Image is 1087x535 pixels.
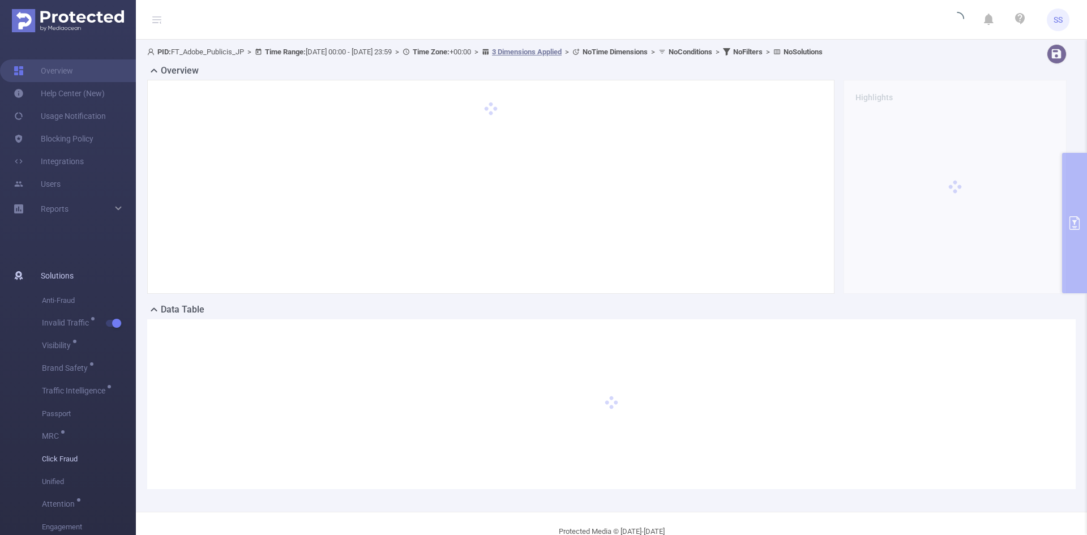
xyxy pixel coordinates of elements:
span: Traffic Intelligence [42,387,109,395]
span: MRC [42,432,63,440]
span: > [763,48,773,56]
b: No Filters [733,48,763,56]
span: > [562,48,572,56]
span: FT_Adobe_Publicis_JP [DATE] 00:00 - [DATE] 23:59 +00:00 [147,48,823,56]
b: Time Zone: [413,48,450,56]
span: > [392,48,403,56]
b: No Conditions [669,48,712,56]
a: Reports [41,198,69,220]
span: Invalid Traffic [42,319,93,327]
span: Reports [41,204,69,213]
span: > [648,48,658,56]
b: No Time Dimensions [583,48,648,56]
a: Integrations [14,150,84,173]
a: Usage Notification [14,105,106,127]
span: SS [1054,8,1063,31]
span: > [244,48,255,56]
b: Time Range: [265,48,306,56]
h2: Overview [161,64,199,78]
a: Overview [14,59,73,82]
i: icon: loading [951,12,964,28]
span: Visibility [42,341,75,349]
span: Click Fraud [42,448,136,470]
span: Brand Safety [42,364,92,372]
a: Users [14,173,61,195]
span: > [471,48,482,56]
img: Protected Media [12,9,124,32]
h2: Data Table [161,303,204,316]
b: No Solutions [784,48,823,56]
span: Solutions [41,264,74,287]
span: Attention [42,500,79,508]
a: Help Center (New) [14,82,105,105]
span: Anti-Fraud [42,289,136,312]
b: PID: [157,48,171,56]
span: Unified [42,470,136,493]
a: Blocking Policy [14,127,93,150]
span: Passport [42,403,136,425]
u: 3 Dimensions Applied [492,48,562,56]
span: > [712,48,723,56]
i: icon: user [147,48,157,55]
